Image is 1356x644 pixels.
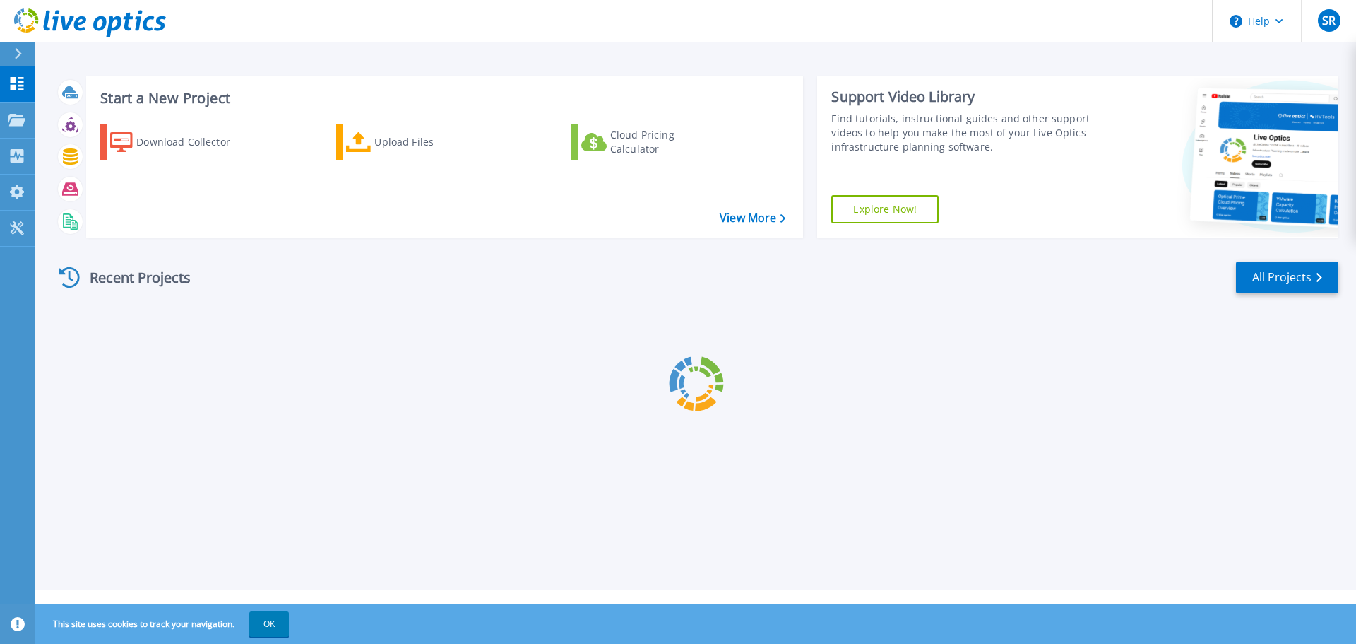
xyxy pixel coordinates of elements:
div: Recent Projects [54,260,210,295]
span: SR [1322,15,1336,26]
a: Explore Now! [831,195,939,223]
h3: Start a New Project [100,90,785,106]
div: Cloud Pricing Calculator [610,128,723,156]
button: OK [249,611,289,637]
div: Find tutorials, instructional guides and other support videos to help you make the most of your L... [831,112,1097,154]
span: This site uses cookies to track your navigation. [39,611,289,637]
a: Download Collector [100,124,258,160]
div: Download Collector [136,128,249,156]
a: All Projects [1236,262,1338,293]
a: Upload Files [336,124,494,160]
div: Upload Files [374,128,487,156]
a: View More [720,211,785,225]
div: Support Video Library [831,88,1097,106]
a: Cloud Pricing Calculator [571,124,729,160]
